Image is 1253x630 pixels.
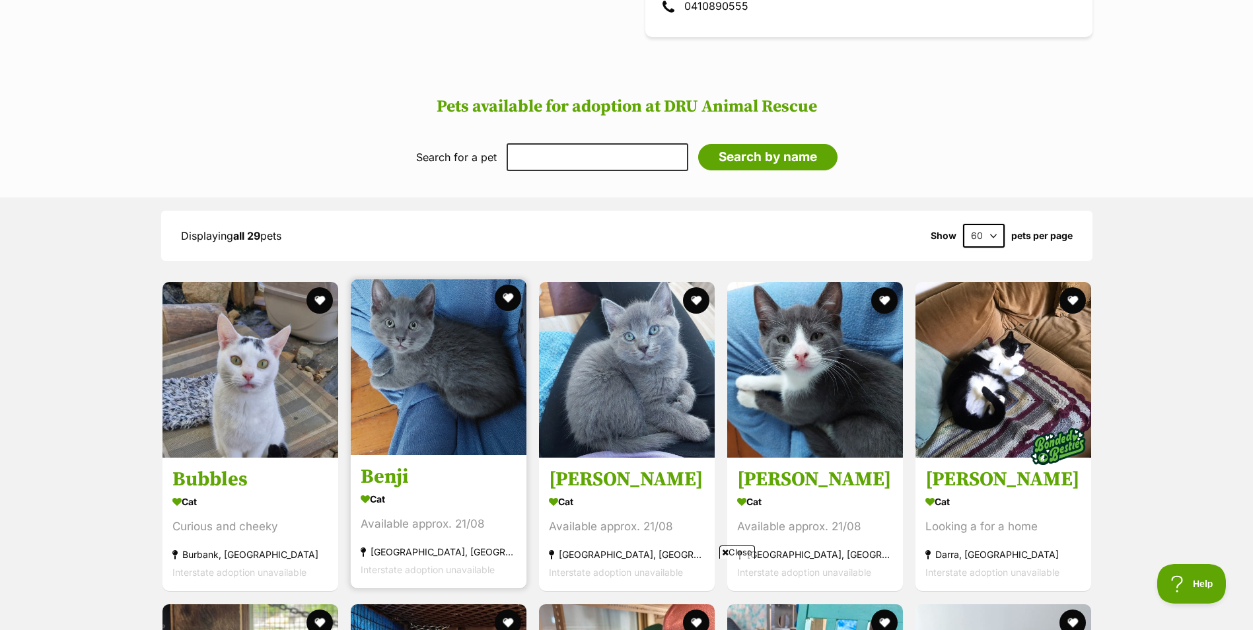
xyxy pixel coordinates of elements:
[871,287,898,314] button: favourite
[351,279,526,455] img: Benji
[737,546,893,564] div: [GEOGRAPHIC_DATA], [GEOGRAPHIC_DATA]
[925,468,1081,493] h3: [PERSON_NAME]
[495,285,521,311] button: favourite
[737,518,893,536] div: Available approx. 21/08
[727,458,903,592] a: [PERSON_NAME] Cat Available approx. 21/08 [GEOGRAPHIC_DATA], [GEOGRAPHIC_DATA] Interstate adoptio...
[925,567,1059,578] span: Interstate adoption unavailable
[361,516,517,534] div: Available approx. 21/08
[172,567,306,578] span: Interstate adoption unavailable
[925,546,1081,564] div: Darra, [GEOGRAPHIC_DATA]
[233,229,260,242] strong: all 29
[172,546,328,564] div: Burbank, [GEOGRAPHIC_DATA]
[306,287,333,314] button: favourite
[683,287,709,314] button: favourite
[549,493,705,512] div: Cat
[915,282,1091,458] img: Marcus
[931,230,956,241] span: Show
[539,282,715,458] img: Sammy
[1059,287,1086,314] button: favourite
[549,518,705,536] div: Available approx. 21/08
[162,458,338,592] a: Bubbles Cat Curious and cheeky Burbank, [GEOGRAPHIC_DATA] Interstate adoption unavailable favourite
[737,468,893,493] h3: [PERSON_NAME]
[361,543,517,561] div: [GEOGRAPHIC_DATA], [GEOGRAPHIC_DATA]
[925,518,1081,536] div: Looking a for a home
[719,545,755,559] span: Close
[549,468,705,493] h3: [PERSON_NAME]
[416,151,497,163] label: Search for a pet
[1025,414,1091,480] img: bonded besties
[361,490,517,509] div: Cat
[925,493,1081,512] div: Cat
[172,468,328,493] h3: Bubbles
[181,229,281,242] span: Displaying pets
[737,493,893,512] div: Cat
[549,546,705,564] div: [GEOGRAPHIC_DATA], [GEOGRAPHIC_DATA]
[172,493,328,512] div: Cat
[351,455,526,589] a: Benji Cat Available approx. 21/08 [GEOGRAPHIC_DATA], [GEOGRAPHIC_DATA] Interstate adoption unavai...
[13,97,1240,117] h2: Pets available for adoption at DRU Animal Rescue
[306,564,947,623] iframe: Advertisement
[1157,564,1227,604] iframe: Help Scout Beacon - Open
[727,282,903,458] img: Vinnie
[539,458,715,592] a: [PERSON_NAME] Cat Available approx. 21/08 [GEOGRAPHIC_DATA], [GEOGRAPHIC_DATA] Interstate adoptio...
[698,144,838,170] input: Search by name
[172,518,328,536] div: Curious and cheeky
[361,465,517,490] h3: Benji
[915,458,1091,592] a: [PERSON_NAME] Cat Looking a for a home Darra, [GEOGRAPHIC_DATA] Interstate adoption unavailable f...
[1011,230,1073,241] label: pets per page
[162,282,338,458] img: Bubbles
